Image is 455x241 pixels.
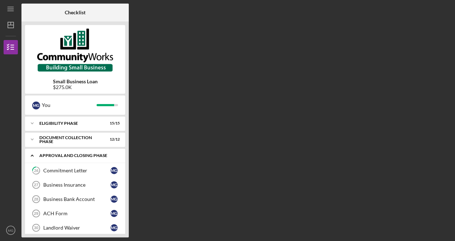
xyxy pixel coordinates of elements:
[39,136,102,144] div: Document Collection Phase
[29,163,122,178] a: 26Commitment LetterMG
[43,211,111,216] div: ACH Form
[107,121,120,126] div: 15 / 15
[39,121,102,126] div: Eligibility Phase
[29,221,122,235] a: 30Landlord WaiverMG
[4,223,18,237] button: MG
[29,206,122,221] a: 29ACH FormMG
[8,228,13,232] text: MG
[34,197,38,201] tspan: 28
[111,210,118,217] div: M G
[29,178,122,192] a: 27Business InsuranceMG
[111,167,118,174] div: M G
[53,79,98,84] b: Small Business Loan
[42,99,97,111] div: You
[34,211,38,216] tspan: 29
[43,168,111,173] div: Commitment Letter
[39,153,116,158] div: Approval and Closing Phase
[34,168,39,173] tspan: 26
[34,183,38,187] tspan: 27
[65,10,85,15] b: Checklist
[25,29,125,72] img: Product logo
[107,137,120,142] div: 12 / 12
[43,225,111,231] div: Landlord Waiver
[29,192,122,206] a: 28Business Bank AccountMG
[43,196,111,202] div: Business Bank Account
[53,84,98,90] div: $275.0K
[111,196,118,203] div: M G
[32,102,40,109] div: M G
[111,224,118,231] div: M G
[111,181,118,188] div: M G
[34,226,38,230] tspan: 30
[43,182,111,188] div: Business Insurance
